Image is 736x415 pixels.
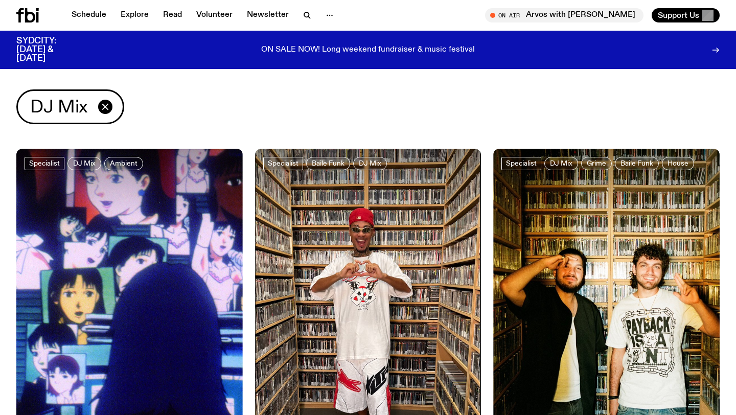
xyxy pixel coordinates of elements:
h3: SYDCITY: [DATE] & [DATE] [16,37,82,63]
span: DJ Mix [73,159,96,167]
span: DJ Mix [359,159,381,167]
span: Ambient [110,159,137,167]
span: Baile Funk [620,159,653,167]
span: DJ Mix [30,97,88,117]
span: Specialist [29,159,60,167]
button: On AirArvos with [PERSON_NAME] [485,8,643,22]
span: House [668,159,688,167]
a: Newsletter [241,8,295,22]
span: DJ Mix [550,159,572,167]
a: Specialist [501,157,541,170]
span: Grime [587,159,606,167]
a: DJ Mix [353,157,387,170]
a: DJ Mix [67,157,101,170]
a: Volunteer [190,8,239,22]
a: House [662,157,694,170]
a: Specialist [263,157,303,170]
a: Baile Funk [306,157,350,170]
a: Read [157,8,188,22]
a: Specialist [25,157,64,170]
span: Specialist [268,159,298,167]
span: Support Us [658,11,699,20]
a: Ambient [104,157,143,170]
p: ON SALE NOW! Long weekend fundraiser & music festival [261,45,475,55]
span: Specialist [506,159,537,167]
a: Explore [114,8,155,22]
span: Baile Funk [312,159,344,167]
a: DJ Mix [544,157,578,170]
a: Baile Funk [615,157,659,170]
a: Schedule [65,8,112,22]
button: Support Us [652,8,720,22]
a: Grime [581,157,612,170]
